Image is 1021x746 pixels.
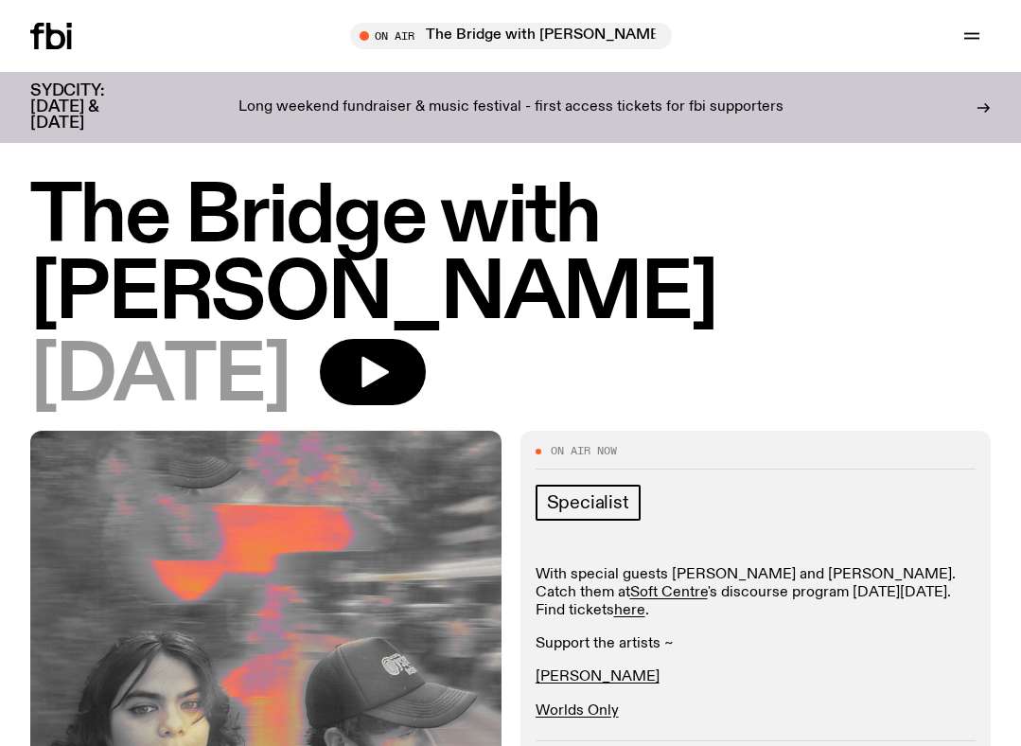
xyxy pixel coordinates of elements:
[238,99,783,116] p: Long weekend fundraiser & music festival - first access tickets for fbi supporters
[547,492,629,513] span: Specialist
[551,446,617,456] span: On Air Now
[536,669,660,684] a: [PERSON_NAME]
[536,566,977,621] p: With special guests [PERSON_NAME] and [PERSON_NAME]. Catch them at 's discourse program [DATE][DA...
[630,585,708,600] a: Soft Centre
[30,180,991,333] h1: The Bridge with [PERSON_NAME]
[30,83,151,132] h3: SYDCITY: [DATE] & [DATE]
[536,485,641,521] a: Specialist
[536,635,977,653] p: Support the artists ~
[30,339,290,416] span: [DATE]
[350,23,672,49] button: On AirThe Bridge with [PERSON_NAME]
[536,703,619,719] a: Worlds Only
[614,603,645,618] a: here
